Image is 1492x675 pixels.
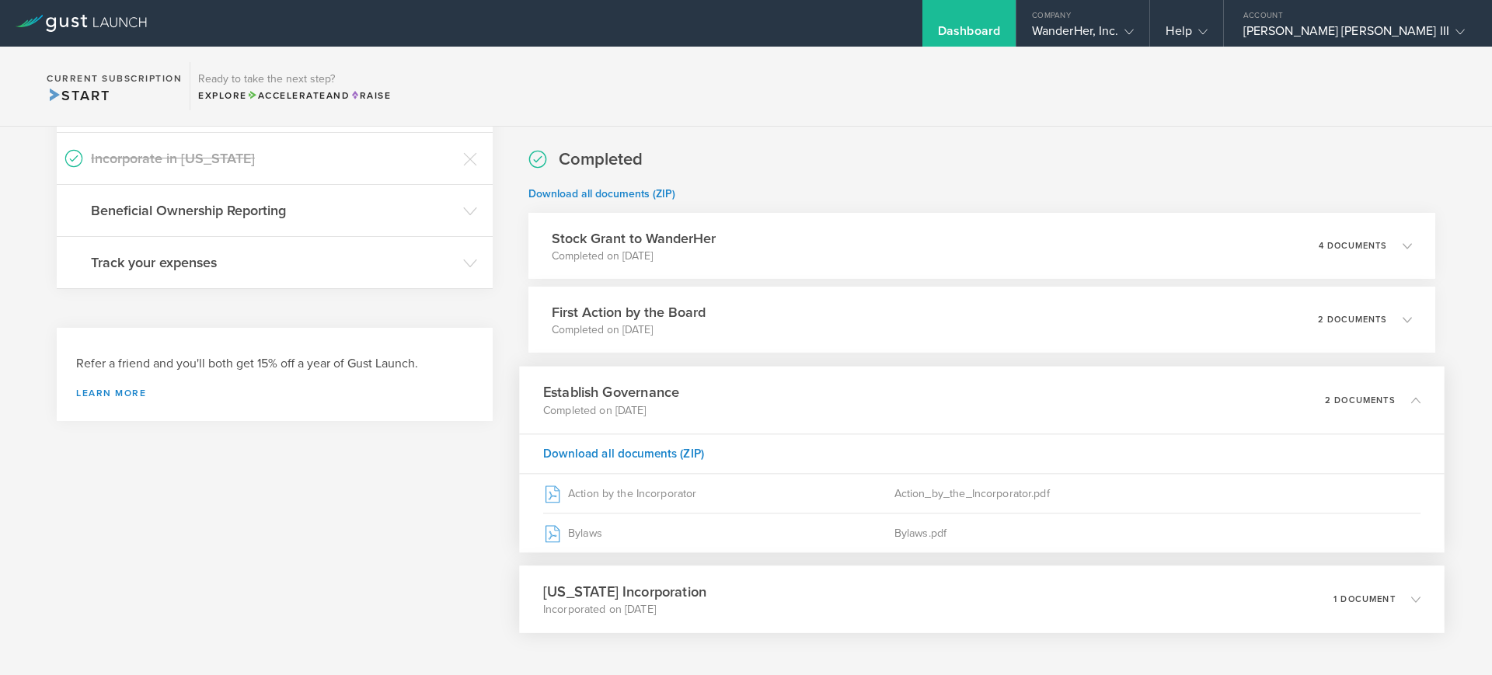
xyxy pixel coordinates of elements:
[91,148,455,169] h3: Incorporate in [US_STATE]
[76,355,473,373] h3: Refer a friend and you'll both get 15% off a year of Gust Launch.
[1319,242,1387,250] p: 4 documents
[47,87,110,104] span: Start
[543,581,706,602] h3: [US_STATE] Incorporation
[1243,23,1465,47] div: [PERSON_NAME] [PERSON_NAME] III
[47,74,182,83] h2: Current Subscription
[543,402,679,418] p: Completed on [DATE]
[519,433,1445,473] div: Download all documents (ZIP)
[552,249,716,264] p: Completed on [DATE]
[552,228,716,249] h3: Stock Grant to WanderHer
[543,602,706,618] p: Incorporated on [DATE]
[528,187,675,200] a: Download all documents (ZIP)
[190,62,399,110] div: Ready to take the next step?ExploreAccelerateandRaise
[91,200,455,221] h3: Beneficial Ownership Reporting
[543,474,894,513] div: Action by the Incorporator
[543,513,894,552] div: Bylaws
[76,388,473,398] a: Learn more
[1032,23,1135,47] div: WanderHer, Inc.
[1325,395,1396,404] p: 2 documents
[247,90,326,101] span: Accelerate
[1166,23,1207,47] div: Help
[350,90,391,101] span: Raise
[543,382,679,403] h3: Establish Governance
[559,148,643,171] h2: Completed
[552,322,706,338] p: Completed on [DATE]
[552,302,706,322] h3: First Action by the Board
[91,252,455,273] h3: Track your expenses
[894,513,1421,552] div: Bylaws.pdf
[198,74,391,85] h3: Ready to take the next step?
[1333,595,1396,604] p: 1 document
[198,89,391,103] div: Explore
[894,474,1421,513] div: Action_by_the_Incorporator.pdf
[1318,315,1387,324] p: 2 documents
[247,90,350,101] span: and
[938,23,1000,47] div: Dashboard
